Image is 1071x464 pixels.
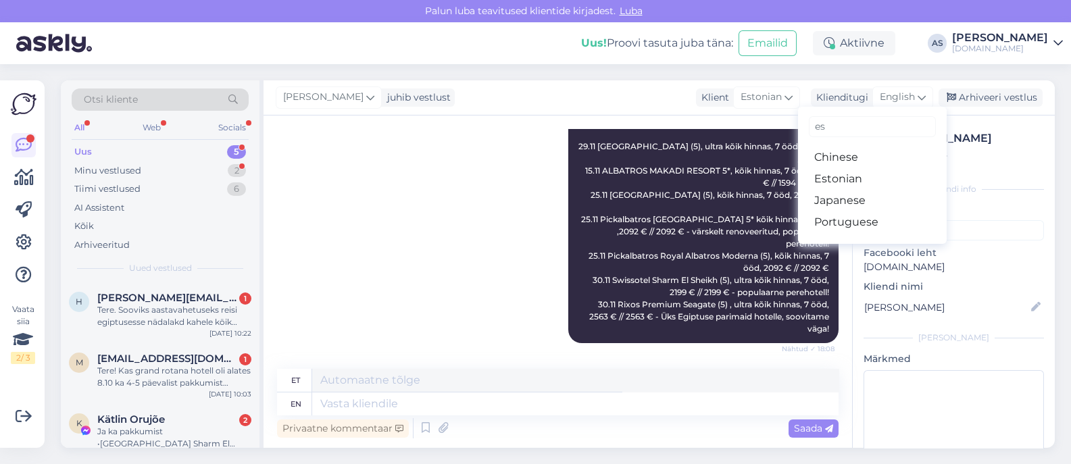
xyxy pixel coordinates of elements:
[864,203,1044,217] p: Kliendi tag'id
[76,297,82,307] span: H
[880,90,915,105] span: English
[382,91,451,105] div: juhib vestlust
[928,34,947,53] div: AS
[209,389,251,399] div: [DATE] 10:03
[239,292,251,305] div: 1
[864,260,1044,274] p: [DOMAIN_NAME]
[864,332,1044,344] div: [PERSON_NAME]
[952,43,1048,54] div: [DOMAIN_NAME]
[798,147,947,168] a: Chinese
[239,353,251,365] div: 1
[811,91,868,105] div: Klienditugi
[283,90,364,105] span: [PERSON_NAME]
[74,201,124,215] div: AI Assistent
[74,238,130,252] div: Arhiveeritud
[76,357,83,367] span: m
[782,344,835,354] span: Nähtud ✓ 18:08
[72,119,87,136] div: All
[896,130,1040,147] div: [PERSON_NAME]
[97,304,251,328] div: Tere. Sooviks aastavahetuseks reisi egiptusesse nädalakd kahele kōik hinnas 5* sobivad nii sharm ...
[11,91,36,117] img: Askly Logo
[616,5,647,17] span: Luba
[74,145,92,159] div: Uus
[216,119,249,136] div: Socials
[952,32,1063,54] a: [PERSON_NAME][DOMAIN_NAME]
[809,116,936,137] input: Kirjuta, millist tag'i otsid
[291,392,301,415] div: en
[864,280,1044,294] p: Kliendi nimi
[97,353,238,365] span: mkaarlop@gmail.com
[864,183,1044,195] div: Kliendi info
[864,352,1044,366] p: Märkmed
[813,31,895,55] div: Aktiivne
[864,246,1044,260] p: Facebooki leht
[239,414,251,426] div: 2
[227,145,246,159] div: 5
[696,91,729,105] div: Klient
[228,164,246,178] div: 2
[11,303,35,364] div: Vaata siia
[952,32,1048,43] div: [PERSON_NAME]
[74,164,141,178] div: Minu vestlused
[11,352,35,364] div: 2 / 3
[227,182,246,196] div: 6
[896,147,1040,161] div: # leh2o4ws
[84,93,138,107] span: Otsi kliente
[939,88,1043,107] div: Arhiveeri vestlus
[209,328,251,338] div: [DATE] 10:22
[277,419,409,438] div: Privaatne kommentaar
[864,220,1044,240] input: Lisa tag
[97,413,165,426] span: Kätlin Orujõe
[794,422,833,434] span: Saada
[864,300,1028,315] input: Lisa nimi
[74,220,94,233] div: Kõik
[798,190,947,211] a: Japanese
[97,426,251,450] div: Ja ka pakkumist •[GEOGRAPHIC_DATA] Sharm El Sheikh 5* kõik hinnas •[GEOGRAPHIC_DATA] 5*
[581,36,607,49] b: Uus!
[291,369,300,392] div: et
[581,35,733,51] div: Proovi tasuta juba täna:
[97,292,238,304] span: Helgi.pohlak@mail.ee
[741,90,782,105] span: Estonian
[74,182,141,196] div: Tiimi vestlused
[97,365,251,389] div: Tere! Kas grand rotana hotell oli alates 8.10 ka 4-5 päevalist pakkumist [PERSON_NAME] ei, siis m...
[129,262,192,274] span: Uued vestlused
[140,119,164,136] div: Web
[76,418,82,428] span: K
[798,211,947,233] a: Portuguese
[798,168,947,190] a: Estonian
[739,30,797,56] button: Emailid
